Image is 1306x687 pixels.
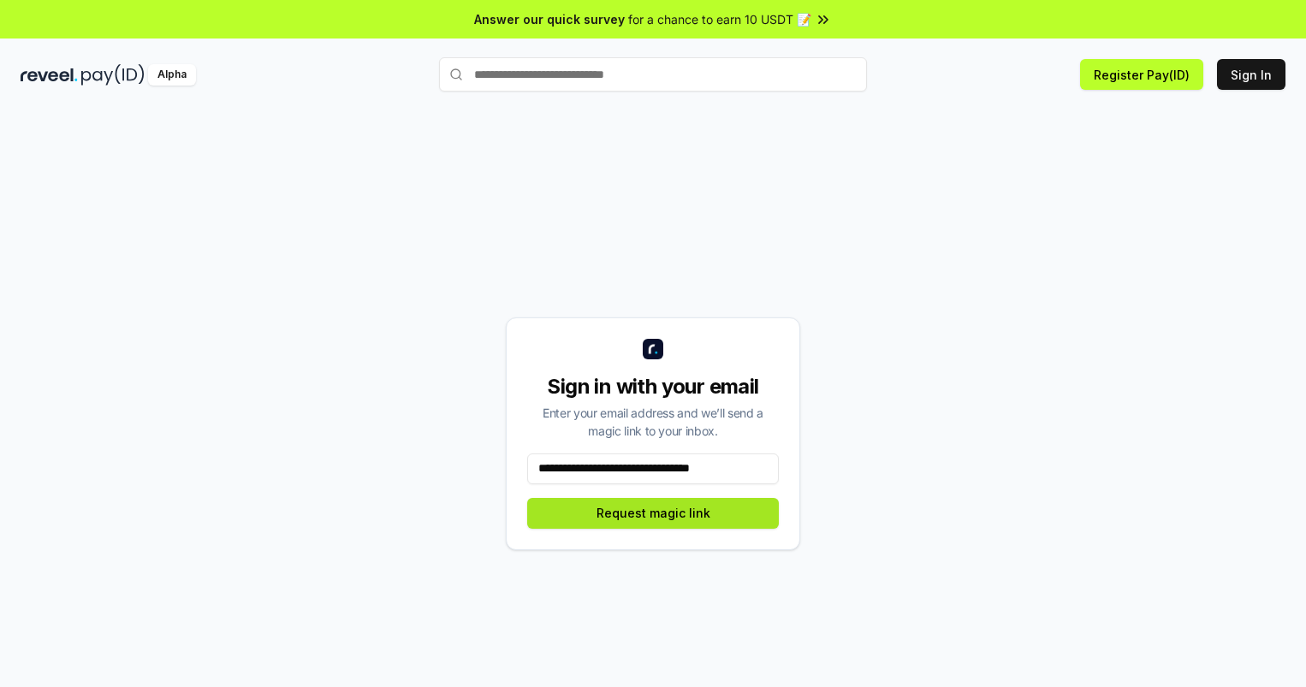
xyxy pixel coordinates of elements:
img: pay_id [81,64,145,86]
span: Answer our quick survey [474,10,625,28]
button: Register Pay(ID) [1080,59,1203,90]
img: reveel_dark [21,64,78,86]
span: for a chance to earn 10 USDT 📝 [628,10,811,28]
button: Request magic link [527,498,779,529]
div: Enter your email address and we’ll send a magic link to your inbox. [527,404,779,440]
div: Alpha [148,64,196,86]
button: Sign In [1217,59,1285,90]
div: Sign in with your email [527,373,779,400]
img: logo_small [643,339,663,359]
